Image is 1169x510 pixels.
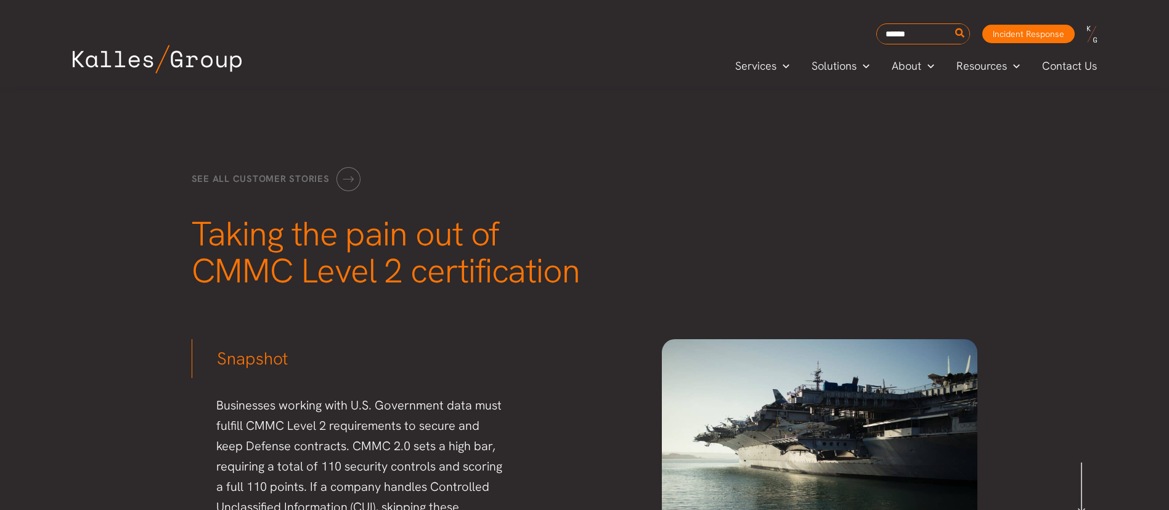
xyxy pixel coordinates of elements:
[945,57,1031,75] a: ResourcesMenu Toggle
[881,57,945,75] a: AboutMenu Toggle
[857,57,870,75] span: Menu Toggle
[956,57,1007,75] span: Resources
[812,57,857,75] span: Solutions
[73,45,242,73] img: Kalles Group
[192,339,508,371] h3: Snapshot
[724,57,800,75] a: ServicesMenu Toggle
[953,24,968,44] button: Search
[982,25,1075,43] a: Incident Response
[192,212,580,293] span: Taking the pain out of CMMC Level 2 certification
[724,56,1109,76] nav: Primary Site Navigation
[1007,57,1020,75] span: Menu Toggle
[892,57,921,75] span: About
[192,167,360,191] a: See all customer stories
[1031,57,1109,75] a: Contact Us
[800,57,881,75] a: SolutionsMenu Toggle
[776,57,789,75] span: Menu Toggle
[735,57,776,75] span: Services
[921,57,934,75] span: Menu Toggle
[1042,57,1097,75] span: Contact Us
